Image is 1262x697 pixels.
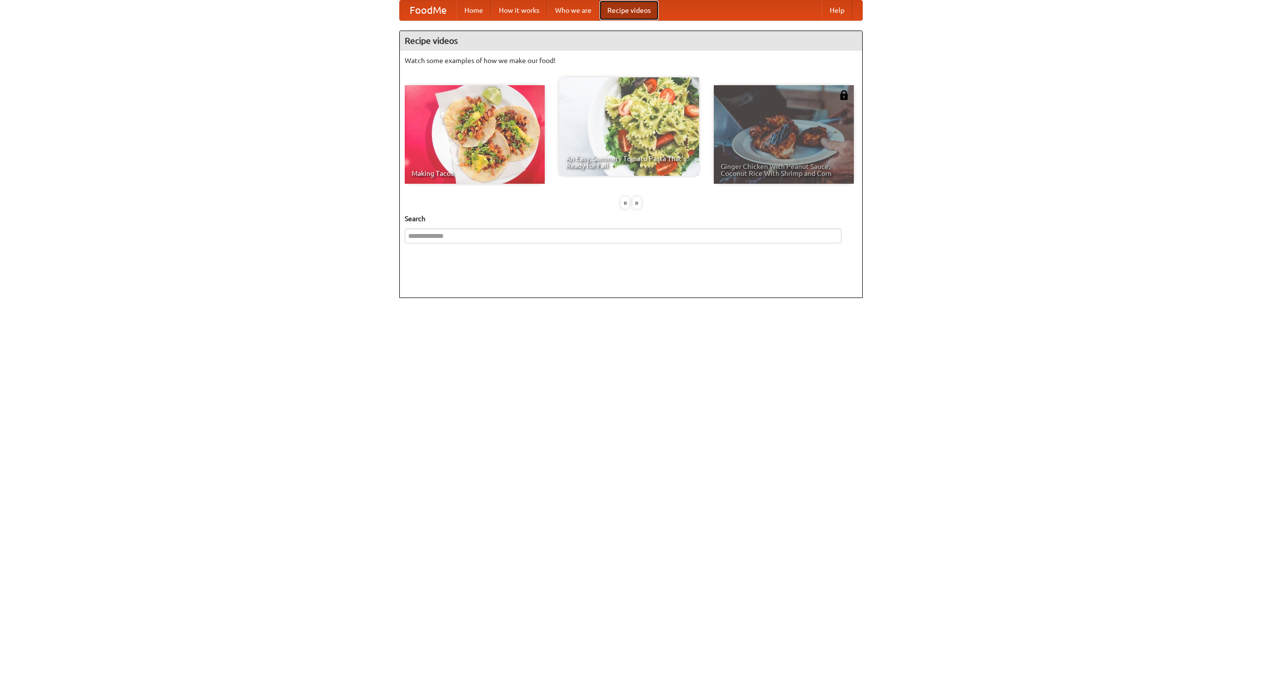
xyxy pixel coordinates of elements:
p: Watch some examples of how we make our food! [405,56,857,66]
div: » [632,197,641,209]
h5: Search [405,214,857,224]
a: Home [456,0,491,20]
a: Help [822,0,852,20]
a: Who we are [547,0,599,20]
div: « [621,197,630,209]
h4: Recipe videos [400,31,862,51]
a: Making Tacos [405,85,545,184]
a: Recipe videos [599,0,659,20]
a: An Easy, Summery Tomato Pasta That's Ready for Fall [559,77,699,176]
a: How it works [491,0,547,20]
span: Making Tacos [412,170,538,177]
img: 483408.png [839,90,849,100]
a: FoodMe [400,0,456,20]
span: An Easy, Summery Tomato Pasta That's Ready for Fall [566,155,692,169]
